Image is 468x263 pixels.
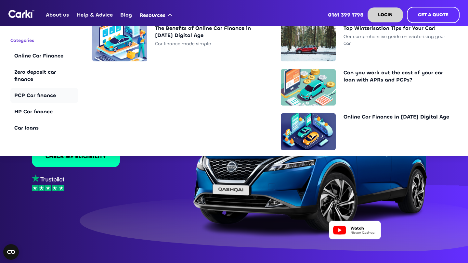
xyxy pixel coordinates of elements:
div: Top Winterisation Tips for Your Car! [344,25,454,32]
a: CHECK MY ELIGIBILITY [32,146,120,167]
a: Help & Advice [73,2,116,28]
h4: Categories [10,37,78,44]
div: Zero deposit car finance [14,69,74,83]
img: trustpilot [32,174,64,182]
a: Online Car Finance [10,48,78,63]
strong: 0161 399 1798 [328,11,364,18]
div: The Benefits of Online Car Finance in [DATE] Digital Age [155,25,265,39]
a: home [8,10,34,18]
div: Car finance made simple [155,40,265,47]
a: Can you work out the cost of your car loan with APRs and PCPs? [277,65,458,110]
img: stars [32,185,64,191]
div: CHECK MY ELIGIBILITY [45,153,106,160]
button: Open CMP widget [3,244,19,260]
a: Top Winterisation Tips for Your Car!Our comprehensive guide on winterising your car. [277,21,458,65]
a: Zero deposit car finance [10,65,78,87]
a: Blog [117,2,136,28]
div: HP Car finance [14,108,74,115]
a: HP Car finance [10,104,78,119]
div: Our comprehensive guide on winterising your car. [344,33,454,47]
img: Logo [8,10,34,18]
div: Resources [136,3,178,27]
a: GET A QUOTE [407,7,460,23]
strong: GET A QUOTE [418,12,448,18]
div: Car loans [14,124,74,131]
div: Online Car Finance in [DATE] Digital Age [344,113,454,120]
a: 0161 399 1798 [324,2,368,28]
a: About us [42,2,73,28]
a: Online Car Finance in [DATE] Digital Age [277,109,458,154]
div: PCP Car finance [14,92,74,99]
a: LOGIN [368,7,403,22]
div: Can you work out the cost of your car loan with APRs and PCPs? [344,69,454,83]
div: Resources [140,12,165,19]
a: PCP Car finance [10,88,78,103]
div: Online Car Finance [14,52,74,59]
strong: LOGIN [378,12,393,18]
a: The Benefits of Online Car Finance in [DATE] Digital AgeCar finance made simple [88,21,269,65]
a: Car loans [10,120,78,135]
